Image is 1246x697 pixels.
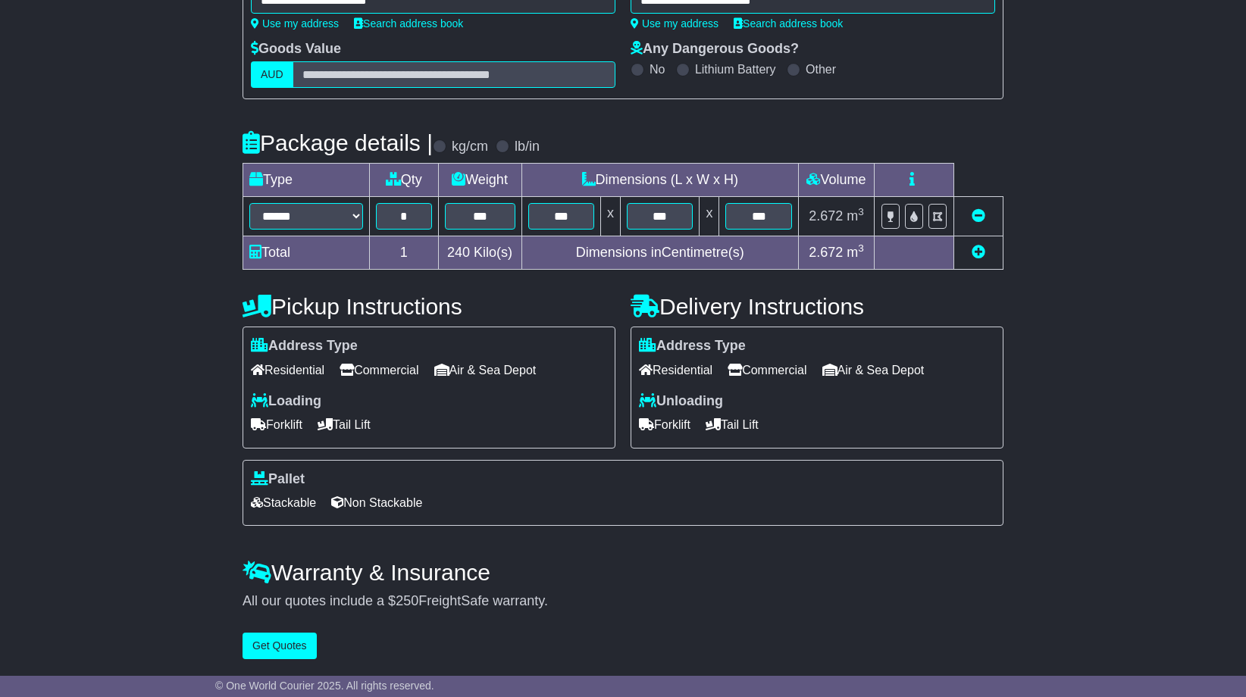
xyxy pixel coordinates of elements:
[631,17,718,30] a: Use my address
[215,680,434,692] span: © One World Courier 2025. All rights reserved.
[650,62,665,77] label: No
[251,491,316,514] span: Stackable
[858,242,864,254] sup: 3
[728,358,806,382] span: Commercial
[822,358,925,382] span: Air & Sea Depot
[639,358,712,382] span: Residential
[700,197,719,236] td: x
[631,294,1003,319] h4: Delivery Instructions
[251,393,321,410] label: Loading
[695,62,776,77] label: Lithium Battery
[251,61,293,88] label: AUD
[243,236,370,270] td: Total
[972,245,985,260] a: Add new item
[243,294,615,319] h4: Pickup Instructions
[370,164,439,197] td: Qty
[243,560,1003,585] h4: Warranty & Insurance
[438,164,521,197] td: Weight
[734,17,843,30] a: Search address book
[521,236,798,270] td: Dimensions in Centimetre(s)
[798,164,874,197] td: Volume
[396,593,418,608] span: 250
[340,358,418,382] span: Commercial
[806,62,836,77] label: Other
[847,208,864,223] span: m
[858,206,864,217] sup: 3
[809,208,843,223] span: 2.672
[452,139,488,155] label: kg/cm
[639,338,746,355] label: Address Type
[631,41,799,58] label: Any Dangerous Goods?
[972,208,985,223] a: Remove this item
[438,236,521,270] td: Kilo(s)
[434,358,537,382] span: Air & Sea Depot
[251,413,302,436] span: Forklift
[243,633,317,659] button: Get Quotes
[251,338,358,355] label: Address Type
[639,413,690,436] span: Forklift
[706,413,759,436] span: Tail Lift
[251,17,339,30] a: Use my address
[847,245,864,260] span: m
[331,491,422,514] span: Non Stackable
[318,413,371,436] span: Tail Lift
[601,197,621,236] td: x
[243,130,433,155] h4: Package details |
[370,236,439,270] td: 1
[251,358,324,382] span: Residential
[251,41,341,58] label: Goods Value
[243,164,370,197] td: Type
[809,245,843,260] span: 2.672
[243,593,1003,610] div: All our quotes include a $ FreightSafe warranty.
[515,139,540,155] label: lb/in
[251,471,305,488] label: Pallet
[354,17,463,30] a: Search address book
[447,245,470,260] span: 240
[639,393,723,410] label: Unloading
[521,164,798,197] td: Dimensions (L x W x H)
